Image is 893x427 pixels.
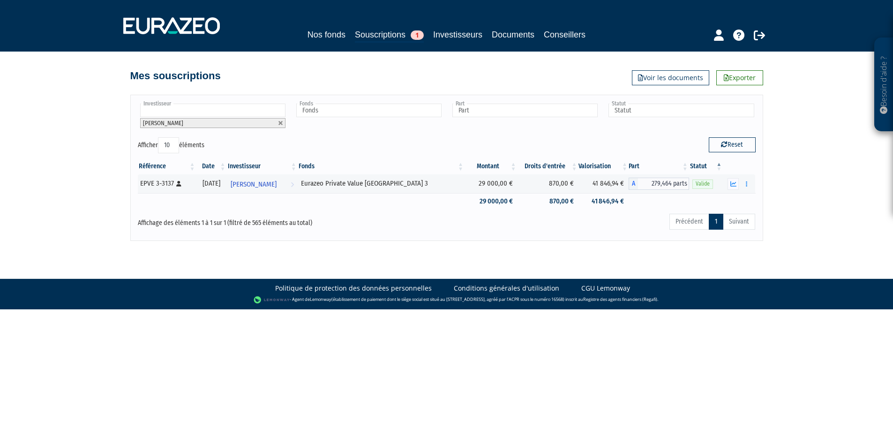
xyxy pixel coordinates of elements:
a: Exporter [716,70,763,85]
div: [DATE] [200,179,224,188]
th: Montant: activer pour trier la colonne par ordre croissant [465,158,518,174]
p: Besoin d'aide ? [878,43,889,127]
div: Affichage des éléments 1 à 1 sur 1 (filtré de 565 éléments au total) [138,213,387,228]
span: 279,464 parts [638,178,689,190]
a: Registre des agents financiers (Regafi) [583,296,657,302]
th: Droits d'entrée: activer pour trier la colonne par ordre croissant [518,158,578,174]
th: Référence : activer pour trier la colonne par ordre croissant [138,158,196,174]
span: [PERSON_NAME] [143,120,183,127]
i: Voir l'investisseur [291,176,294,193]
td: 870,00 € [518,193,578,210]
a: 1 [709,214,723,230]
th: Date: activer pour trier la colonne par ordre croissant [196,158,227,174]
a: Conditions générales d'utilisation [454,284,559,293]
a: Voir les documents [632,70,709,85]
select: Afficheréléments [158,137,179,153]
a: Souscriptions1 [355,28,424,43]
div: Eurazeo Private Value [GEOGRAPHIC_DATA] 3 [301,179,461,188]
a: Investisseurs [433,28,482,41]
i: [Français] Personne physique [176,181,181,187]
span: Valide [692,180,713,188]
a: Lemonway [310,296,331,302]
th: Investisseur: activer pour trier la colonne par ordre croissant [227,158,298,174]
a: Documents [492,28,534,41]
td: 41 846,94 € [578,193,629,210]
img: 1732889491-logotype_eurazeo_blanc_rvb.png [123,17,220,34]
div: - Agent de (établissement de paiement dont le siège social est situé au [STREET_ADDRESS], agréé p... [9,295,884,305]
div: A - Eurazeo Private Value Europe 3 [629,178,689,190]
span: A [629,178,638,190]
th: Part: activer pour trier la colonne par ordre croissant [629,158,689,174]
a: Conseillers [544,28,585,41]
div: EPVE 3-3137 [140,179,193,188]
th: Valorisation: activer pour trier la colonne par ordre croissant [578,158,629,174]
a: Politique de protection des données personnelles [275,284,432,293]
a: [PERSON_NAME] [227,174,298,193]
h4: Mes souscriptions [130,70,221,82]
td: 870,00 € [518,174,578,193]
td: 41 846,94 € [578,174,629,193]
a: Nos fonds [308,28,345,41]
span: 1 [411,30,424,40]
button: Reset [709,137,756,152]
th: Fonds: activer pour trier la colonne par ordre croissant [298,158,465,174]
a: CGU Lemonway [581,284,630,293]
th: Statut : activer pour trier la colonne par ordre d&eacute;croissant [689,158,723,174]
td: 29 000,00 € [465,174,518,193]
td: 29 000,00 € [465,193,518,210]
span: [PERSON_NAME] [231,176,277,193]
label: Afficher éléments [138,137,204,153]
img: logo-lemonway.png [254,295,290,305]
